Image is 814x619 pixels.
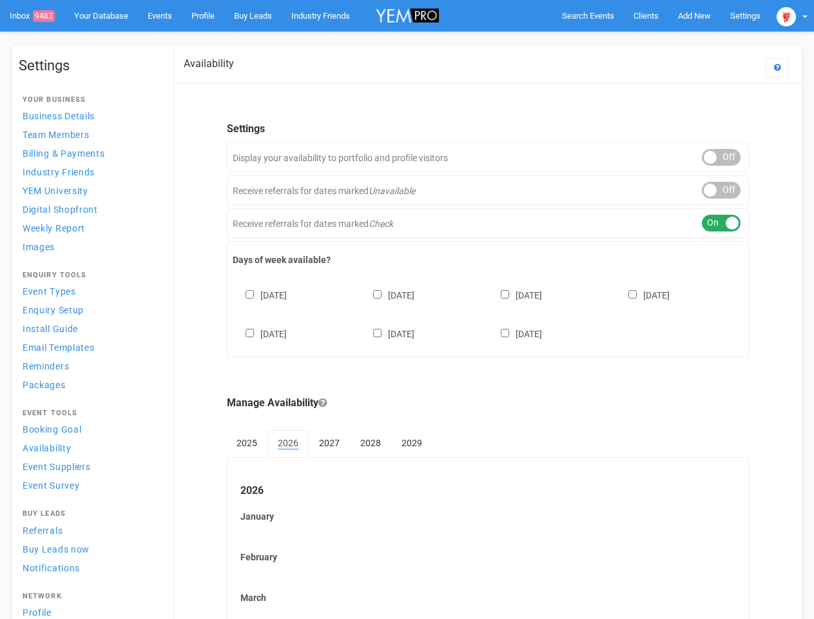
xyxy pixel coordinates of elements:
label: [DATE] [488,326,542,340]
span: Images [23,242,55,252]
span: Business Details [23,111,95,121]
h4: Buy Leads [23,510,157,518]
a: Install Guide [19,320,160,337]
h4: Your Business [23,96,157,104]
span: Team Members [23,130,89,140]
a: Billing & Payments [19,144,160,162]
span: Enquiry Setup [23,305,84,315]
span: Billing & Payments [23,148,105,159]
div: Receive referrals for dates marked [227,208,749,238]
input: [DATE] [373,329,382,337]
a: Reminders [19,357,160,375]
span: 9483 [33,10,55,22]
a: Team Members [19,126,160,143]
span: Packages [23,380,66,390]
a: YEM University [19,182,160,199]
legend: Manage Availability [227,396,749,411]
label: [DATE] [360,288,414,302]
legend: Settings [227,122,749,137]
a: 2027 [309,430,349,456]
a: 2029 [392,430,432,456]
img: open-uri20250107-2-1pbi2ie [777,7,796,26]
span: Availability [23,443,71,453]
h2: Availability [184,58,234,70]
span: Install Guide [23,324,78,334]
a: Digital Shopfront [19,201,160,218]
a: Availability [19,439,160,457]
a: Weekly Report [19,219,160,237]
span: Email Templates [23,342,95,353]
a: Event Suppliers [19,458,160,475]
em: Unavailable [369,186,415,196]
label: [DATE] [360,326,414,340]
a: Referrals [19,522,160,539]
a: Booking Goal [19,420,160,438]
a: Notifications [19,559,160,576]
input: [DATE] [246,290,254,299]
h4: Network [23,593,157,600]
a: Packages [19,376,160,393]
em: Check [369,219,393,229]
h4: Enquiry Tools [23,271,157,279]
label: [DATE] [488,288,542,302]
a: Buy Leads now [19,540,160,558]
a: Event Survey [19,477,160,494]
a: 2028 [351,430,391,456]
span: Event Survey [23,480,79,491]
label: [DATE] [233,326,287,340]
span: Weekly Report [23,223,85,233]
input: [DATE] [628,290,637,299]
input: [DATE] [501,290,509,299]
label: February [240,551,735,564]
h1: Settings [19,58,160,74]
input: [DATE] [246,329,254,337]
a: Business Details [19,107,160,124]
span: Search Events [562,11,614,21]
a: Images [19,238,160,255]
div: Receive referrals for dates marked [227,175,749,205]
label: Days of week available? [233,253,743,266]
label: [DATE] [615,288,670,302]
a: Industry Friends [19,163,160,181]
label: January [240,510,735,523]
input: [DATE] [501,329,509,337]
a: Event Types [19,282,160,300]
a: Enquiry Setup [19,301,160,319]
span: Clients [634,11,659,21]
input: [DATE] [373,290,382,299]
span: Reminders [23,361,69,371]
h4: Event Tools [23,409,157,417]
a: 2026 [268,430,308,457]
span: YEM University [23,186,88,196]
legend: 2026 [240,484,735,498]
label: March [240,591,735,604]
div: Display your availability to portfolio and profile visitors [227,142,749,172]
span: Notifications [23,563,80,573]
a: 2025 [227,430,267,456]
span: Event Suppliers [23,462,91,472]
span: Event Types [23,286,76,297]
label: [DATE] [233,288,287,302]
span: Digital Shopfront [23,204,98,215]
span: Booking Goal [23,424,81,435]
a: Email Templates [19,339,160,356]
span: Add New [678,11,711,21]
